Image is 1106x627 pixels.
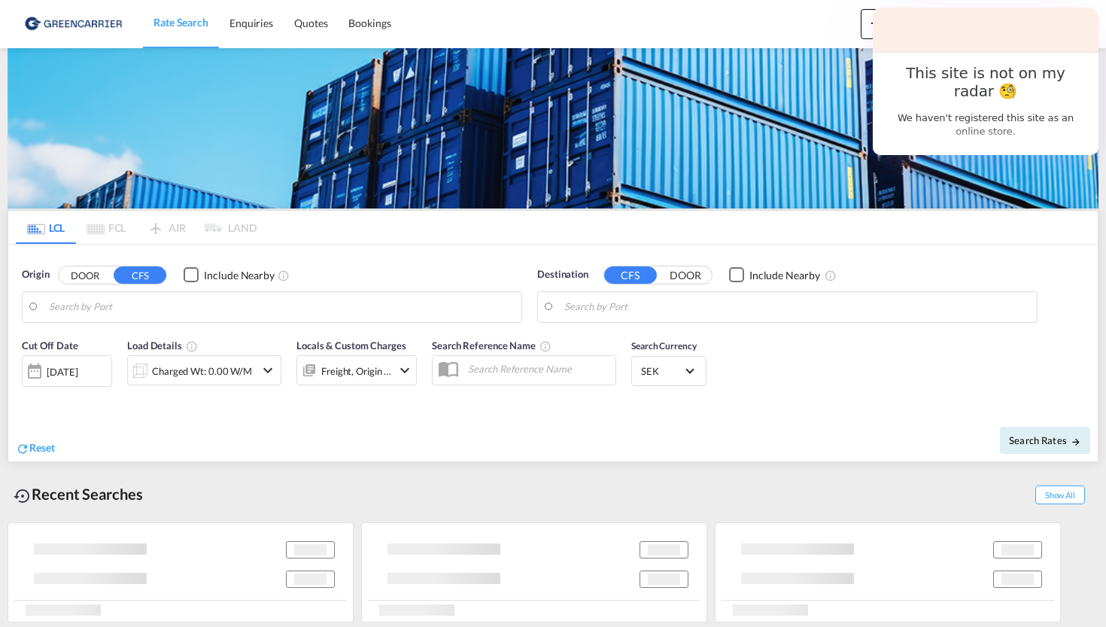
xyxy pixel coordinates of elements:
md-icon: icon-chevron-down [259,361,277,379]
button: DOOR [659,266,712,284]
md-icon: icon-chevron-down [396,361,414,379]
img: 609dfd708afe11efa14177256b0082fb.png [23,7,124,41]
span: Cut Off Date [22,339,78,352]
md-icon: Your search will be saved by the below given name [539,340,551,352]
span: Load Details [127,339,198,352]
span: Locals & Custom Charges [296,339,406,352]
span: Quotes [294,17,327,29]
md-icon: Unchecked: Ignores neighbouring ports when fetching rates.Checked : Includes neighbouring ports w... [278,269,290,282]
span: Destination [537,267,588,282]
md-icon: icon-refresh [16,442,29,455]
md-select: Select Currency: kr SEKSweden Krona [640,360,698,382]
span: Rate Search [153,16,208,29]
button: CFS [114,266,166,284]
div: Charged Wt: 0.00 W/M [152,361,252,382]
button: CFS [604,266,657,284]
md-datepicker: Select [22,385,33,406]
div: Freight Origin Destinationicon-chevron-down [296,355,417,385]
md-icon: icon-plus 400-fg [867,14,885,32]
h2: This site is not on my radar 🧐 [889,64,1083,100]
span: Bookings [348,17,390,29]
div: [DATE] [47,365,77,379]
button: Search Ratesicon-arrow-right [1000,427,1090,454]
div: Include Nearby [204,268,275,283]
div: icon-refreshReset [16,440,55,457]
md-icon: icon-arrow-right [1071,437,1081,447]
span: SEK [641,364,683,378]
md-checkbox: Checkbox No Ink [729,267,820,283]
span: Search Reference Name [432,339,551,352]
span: Origin [22,267,49,282]
md-tab-item: LCL [16,211,76,244]
div: [DATE] [22,355,112,387]
md-icon: Unchecked: Ignores neighbouring ports when fetching rates.Checked : Includes neighbouring ports w... [825,269,837,282]
button: DOOR [59,266,111,284]
p: We haven't registered this site as an online store. [889,111,1083,138]
span: Search Rates [1009,434,1081,446]
input: Search Reference Name [460,358,615,380]
span: Show All [1035,485,1085,504]
md-checkbox: Checkbox No Ink [184,267,275,283]
span: Reset [29,441,55,454]
span: Search Currency [631,340,697,352]
md-icon: Chargeable Weight [186,340,198,352]
img: GreenCarrierFCL_LCL.png [8,48,1098,208]
input: Search by Port [49,296,514,318]
span: Enquiries [229,17,273,29]
md-pagination-wrapper: Use the left and right arrow keys to navigate between tabs [16,211,257,244]
div: Charged Wt: 0.00 W/Micon-chevron-down [127,355,281,385]
div: Recent Searches [8,477,149,511]
button: icon-plus 400-fgCreate Bookings [861,9,962,39]
input: Search by Port [564,296,1029,318]
div: Origin DOOR CFS Checkbox No InkUnchecked: Ignores neighbouring ports when fetching rates.Checked ... [8,245,1098,462]
div: Freight Origin Destination [321,361,392,382]
md-icon: icon-backup-restore [14,487,32,505]
div: Include Nearby [749,268,820,283]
